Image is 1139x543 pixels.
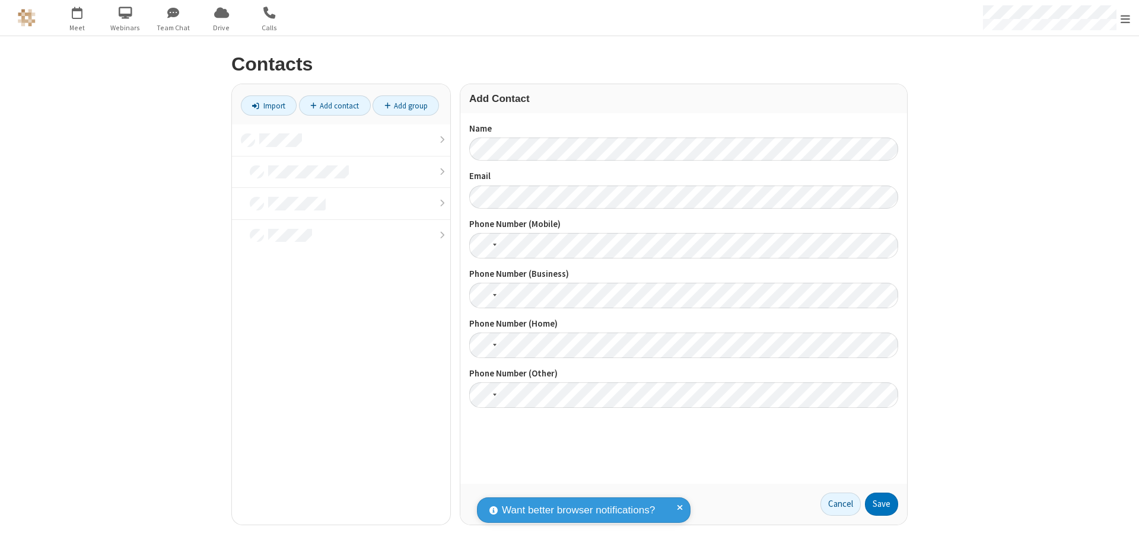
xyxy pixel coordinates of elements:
[241,95,297,116] a: Import
[469,317,898,331] label: Phone Number (Home)
[103,23,148,33] span: Webinars
[865,493,898,516] button: Save
[151,23,196,33] span: Team Chat
[55,23,100,33] span: Meet
[469,170,898,183] label: Email
[469,218,898,231] label: Phone Number (Mobile)
[469,333,500,358] div: United States: + 1
[247,23,292,33] span: Calls
[199,23,244,33] span: Drive
[469,233,500,258] div: United States: + 1
[18,9,36,27] img: QA Selenium DO NOT DELETE OR CHANGE
[231,54,908,75] h2: Contacts
[820,493,861,516] a: Cancel
[469,122,898,136] label: Name
[469,283,500,308] div: United States: + 1
[373,95,439,116] a: Add group
[469,93,898,104] h3: Add Contact
[469,267,898,281] label: Phone Number (Business)
[469,382,500,408] div: United States: + 1
[469,367,898,381] label: Phone Number (Other)
[299,95,371,116] a: Add contact
[502,503,655,518] span: Want better browser notifications?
